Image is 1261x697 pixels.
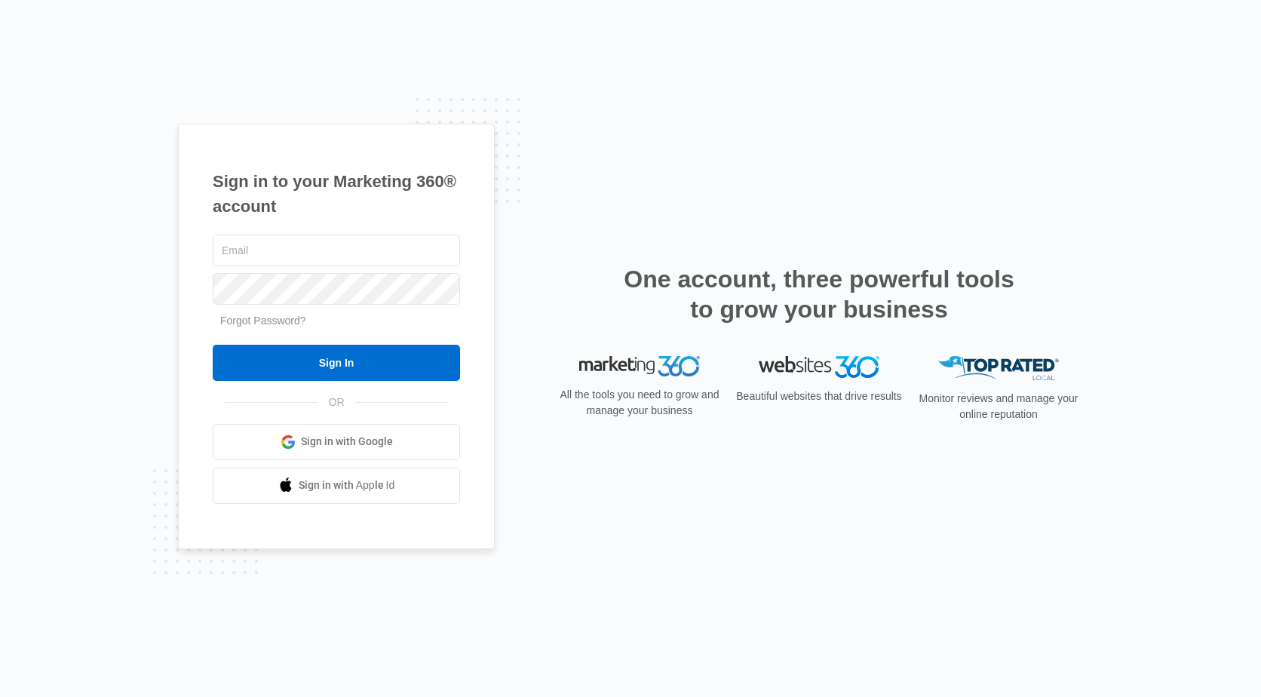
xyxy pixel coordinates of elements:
img: Marketing 360 [579,356,700,377]
img: Websites 360 [759,356,879,378]
p: Beautiful websites that drive results [735,388,904,404]
span: Sign in with Google [301,434,393,450]
h1: Sign in to your Marketing 360® account [213,169,460,219]
a: Forgot Password? [220,315,306,327]
p: Monitor reviews and manage your online reputation [914,391,1083,422]
h2: One account, three powerful tools to grow your business [619,264,1019,324]
a: Sign in with Google [213,424,460,460]
input: Sign In [213,345,460,381]
input: Email [213,235,460,266]
span: OR [318,395,355,410]
span: Sign in with Apple Id [299,477,395,493]
img: Top Rated Local [938,356,1059,381]
p: All the tools you need to grow and manage your business [555,387,724,419]
a: Sign in with Apple Id [213,468,460,504]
